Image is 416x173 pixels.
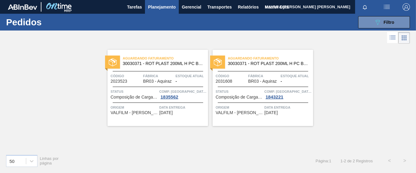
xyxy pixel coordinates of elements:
[355,3,375,11] button: Notificações
[383,3,390,11] img: userActions
[182,3,201,11] span: Gerencial
[9,158,15,164] div: 50
[111,110,158,115] span: VALFILM - LORENA (SP)
[264,88,312,99] a: Comp. [GEOGRAPHIC_DATA]1843221
[208,50,313,126] a: statusAguardando Faturamento30030371 - ROT PLAST 200ML H PC BLACK NIV24Código2031608FábricaBR03 -...
[264,95,284,99] div: 1843221
[175,79,177,84] span: -
[264,104,312,110] span: Data entrega
[248,73,279,79] span: Fábrica
[103,50,208,126] a: statusAguardando Faturamento30030371 - ROT PLAST 200ML H PC BLACK NIV24Código2023523FábricaBR03 -...
[111,79,127,84] span: 2023523
[148,3,176,11] span: Planejamento
[397,153,412,168] button: >
[216,104,263,110] span: Origem
[6,19,91,26] h1: Pedidos
[264,88,312,95] span: Comp. Carga
[159,95,179,99] div: 1835562
[340,159,373,163] span: 1 - 2 de 2 Registros
[8,4,37,10] img: TNhmsLtSVTkK8tSr43FrP2fwEKptu5GPRR3wAAAABJRU5ErkJggg==
[358,16,410,28] button: Filtro
[159,110,173,115] span: 07/10/2025
[109,58,117,66] img: status
[207,3,232,11] span: Transportes
[214,58,222,66] img: status
[159,88,206,95] span: Comp. Carga
[384,20,394,25] span: Filtro
[159,104,206,110] span: Data entrega
[387,32,398,44] div: Visão em Lista
[280,79,282,84] span: -
[123,61,203,66] span: 30030371 - ROT PLAST 200ML H PC BLACK NIV24
[111,95,158,99] span: Composição de Carga Aceita
[238,3,259,11] span: Relatórios
[143,79,172,84] span: BR03 - Aquiraz
[265,3,289,11] span: Master Data
[216,88,263,95] span: Status
[403,3,410,11] img: Logout
[111,104,158,110] span: Origem
[228,61,308,66] span: 30030371 - ROT PLAST 200ML H PC BLACK NIV24
[123,55,208,61] span: Aguardando Faturamento
[264,110,278,115] span: 02/11/2025
[216,110,263,115] span: VALFILM - LORENA (SP)
[111,73,142,79] span: Código
[382,153,397,168] button: <
[316,159,331,163] span: Página : 1
[248,79,277,84] span: BR03 - Aquiraz
[398,32,410,44] div: Visão em Cards
[228,55,313,61] span: Aguardando Faturamento
[40,156,59,165] span: Linhas por página
[143,73,174,79] span: Fábrica
[111,88,158,95] span: Status
[216,79,232,84] span: 2031608
[159,88,206,99] a: Comp. [GEOGRAPHIC_DATA]1835562
[175,73,206,79] span: Estoque atual
[216,95,263,99] span: Composição de Carga Aceita
[280,73,312,79] span: Estoque atual
[127,3,142,11] span: Tarefas
[216,73,247,79] span: Código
